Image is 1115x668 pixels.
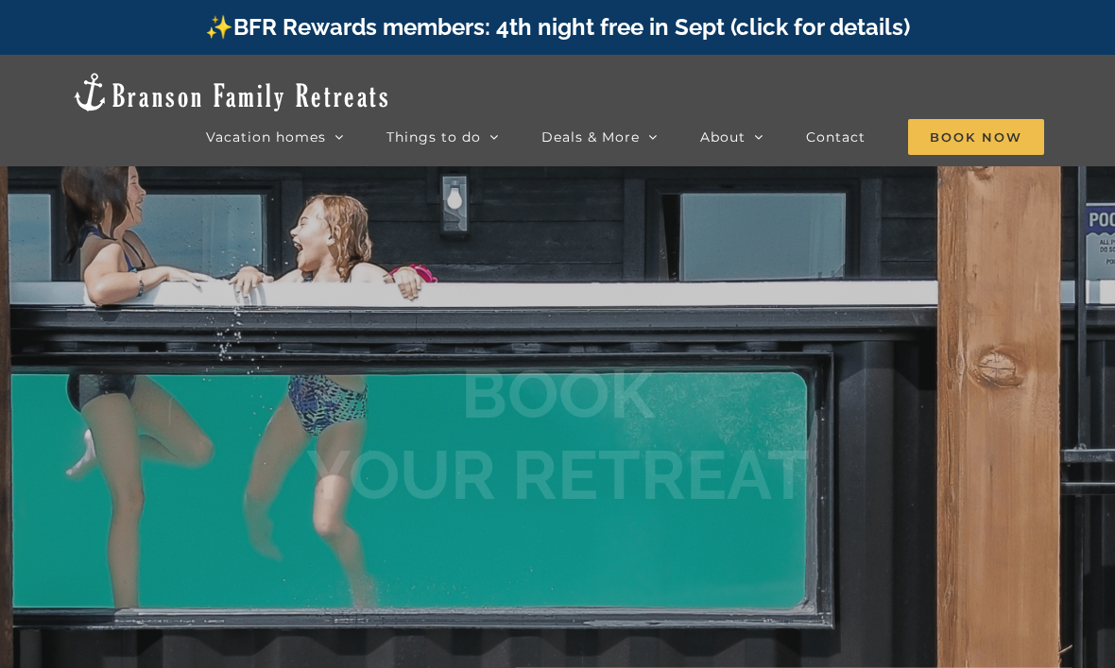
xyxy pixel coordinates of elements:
[205,13,910,41] a: ✨BFR Rewards members: 4th night free in Sept (click for details)
[908,118,1044,156] a: Book Now
[71,71,391,113] img: Branson Family Retreats Logo
[700,130,746,144] span: About
[306,353,810,515] b: BOOK YOUR RETREAT
[541,118,658,156] a: Deals & More
[206,118,1044,156] nav: Main Menu
[386,118,499,156] a: Things to do
[806,118,866,156] a: Contact
[806,130,866,144] span: Contact
[386,130,481,144] span: Things to do
[908,119,1044,155] span: Book Now
[206,118,344,156] a: Vacation homes
[541,130,640,144] span: Deals & More
[206,130,326,144] span: Vacation homes
[700,118,763,156] a: About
